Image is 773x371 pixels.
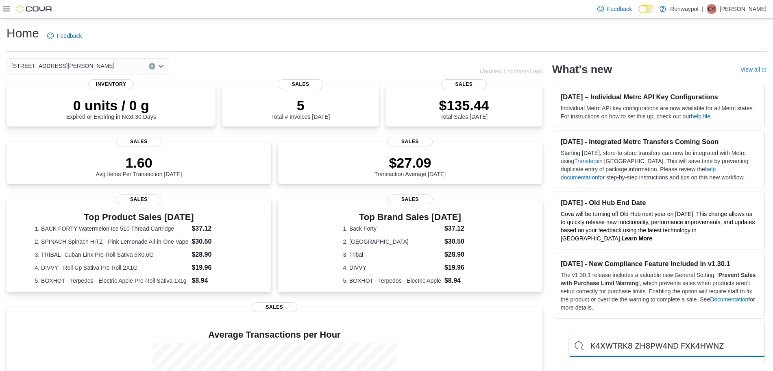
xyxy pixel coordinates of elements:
[387,194,433,204] span: Sales
[343,212,477,222] h3: Top Brand Sales [DATE]
[708,4,715,14] span: CR
[574,158,598,164] a: Transfers
[96,155,182,171] p: 1.60
[720,4,766,14] p: [PERSON_NAME]
[57,32,82,40] span: Feedback
[561,211,755,242] span: Cova will be turning off Old Hub next year on [DATE]. This change allows us to quickly release ne...
[638,5,655,13] input: Dark Mode
[35,264,189,272] dt: 4. DIVVY - Roll Up Sativa Pre-Roll 2X1G
[13,330,536,340] h4: Average Transactions per Hour
[44,28,85,44] a: Feedback
[740,66,766,73] a: View allExternal link
[7,25,39,41] h1: Home
[271,97,330,120] div: Total # Invoices [DATE]
[621,235,652,242] a: Learn More
[561,137,758,146] h3: [DATE] - Integrated Metrc Transfers Coming Soon
[192,237,243,247] dd: $30.50
[375,155,446,171] p: $27.09
[343,264,441,272] dt: 4. DIVVY
[343,251,441,259] dt: 3. Tribal
[702,4,703,14] p: |
[561,260,758,268] h3: [DATE] - New Compliance Feature Included in v1.30.1
[192,224,243,234] dd: $37.12
[441,79,487,89] span: Sales
[149,63,155,70] button: Clear input
[691,113,710,120] a: help file
[444,224,477,234] dd: $37.12
[762,68,766,72] svg: External link
[16,5,53,13] img: Cova
[192,276,243,286] dd: $8.94
[594,1,635,17] a: Feedback
[116,137,161,146] span: Sales
[35,277,189,285] dt: 5. BOXHOT - Terpedos - Electric Apple Pre-Roll Sativa 1x1g
[561,271,758,312] p: The v1.30.1 release includes a valuable new General Setting, ' ', which prevents sales when produ...
[561,104,758,120] p: Individual Metrc API key configurations are now available for all Metrc states. For instructions ...
[375,155,446,177] div: Transaction Average [DATE]
[192,263,243,273] dd: $19.96
[343,277,441,285] dt: 5. BOXHOT - Terpedos - Electric Apple
[252,302,297,312] span: Sales
[561,93,758,101] h3: [DATE] – Individual Metrc API Key Configurations
[607,5,632,13] span: Feedback
[271,97,330,113] p: 5
[35,212,243,222] h3: Top Product Sales [DATE]
[552,63,612,76] h2: What's new
[35,238,189,246] dt: 2. SPINACH Spinach HITZ - Pink Lemonade All-in-One Vape
[561,272,756,286] strong: Prevent Sales with Purchase Limit Warning
[561,199,758,207] h3: [DATE] - Old Hub End Date
[444,263,477,273] dd: $19.96
[670,4,699,14] p: Runwaypot
[278,79,323,89] span: Sales
[35,225,189,233] dt: 1. BACK FORTY Watermelon Ice 510 Thread Cartridge
[561,166,716,181] a: help documentation
[343,238,441,246] dt: 2. [GEOGRAPHIC_DATA]
[439,97,489,120] div: Total Sales [DATE]
[439,97,489,113] p: $135.44
[444,250,477,260] dd: $28.90
[480,68,542,74] p: Updated 1 minute(s) ago
[88,79,134,89] span: Inventory
[96,155,182,177] div: Avg Items Per Transaction [DATE]
[444,237,477,247] dd: $30.50
[710,296,748,303] a: Documentation
[66,97,156,120] div: Expired or Expiring in Next 30 Days
[387,137,433,146] span: Sales
[707,4,716,14] div: Cody Ray
[35,251,189,259] dt: 3. TRIBAL- Cuban Linx Pre-Roll Sativa 5X0.6G
[192,250,243,260] dd: $28.90
[66,97,156,113] p: 0 units / 0 g
[11,61,115,71] span: [STREET_ADDRESS][PERSON_NAME]
[638,13,639,14] span: Dark Mode
[444,276,477,286] dd: $8.94
[158,63,164,70] button: Open list of options
[343,225,441,233] dt: 1. Back Forty
[561,149,758,181] p: Starting [DATE], store-to-store transfers can now be integrated with Metrc using in [GEOGRAPHIC_D...
[116,194,161,204] span: Sales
